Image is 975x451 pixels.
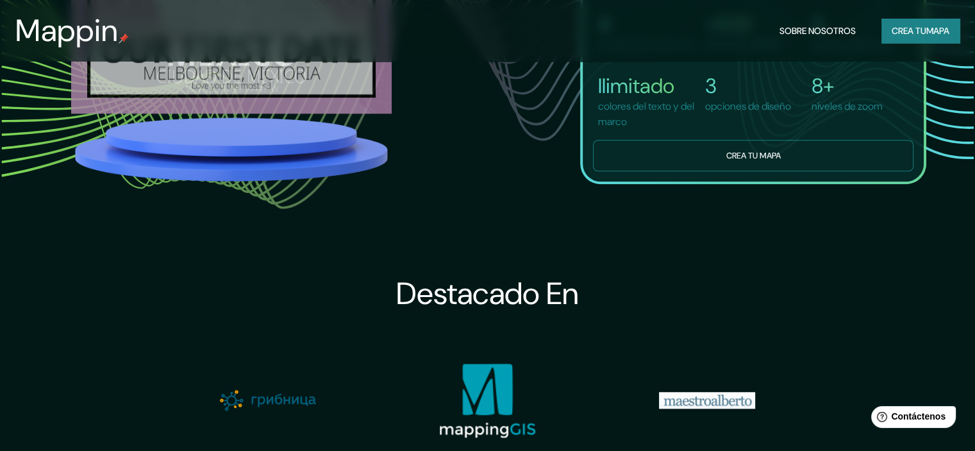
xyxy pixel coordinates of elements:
[892,25,926,37] font: Crea tu
[705,72,717,99] font: 3
[926,25,949,37] font: mapa
[881,19,960,43] button: Crea tumapa
[726,149,780,160] font: Crea tu mapa
[779,25,856,37] font: Sobre nosotros
[71,114,392,185] img: platform.png
[705,99,791,113] font: opciones de diseño
[774,19,861,43] button: Sobre nosotros
[598,72,674,99] font: Ilimitado
[812,72,835,99] font: 8+
[659,392,755,409] img: logotipo de maestroalberto
[439,363,535,438] img: logotipo de mappinggis
[593,140,913,171] button: Crea tu mapa
[119,33,129,44] img: pin de mapeo
[598,99,694,128] font: colores del texto y del marco
[812,99,883,113] font: niveles de zoom
[15,10,119,51] font: Mappin
[861,401,961,437] iframe: Lanzador de widgets de ayuda
[396,273,579,314] font: Destacado en
[220,390,316,411] img: logotipo de gribnica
